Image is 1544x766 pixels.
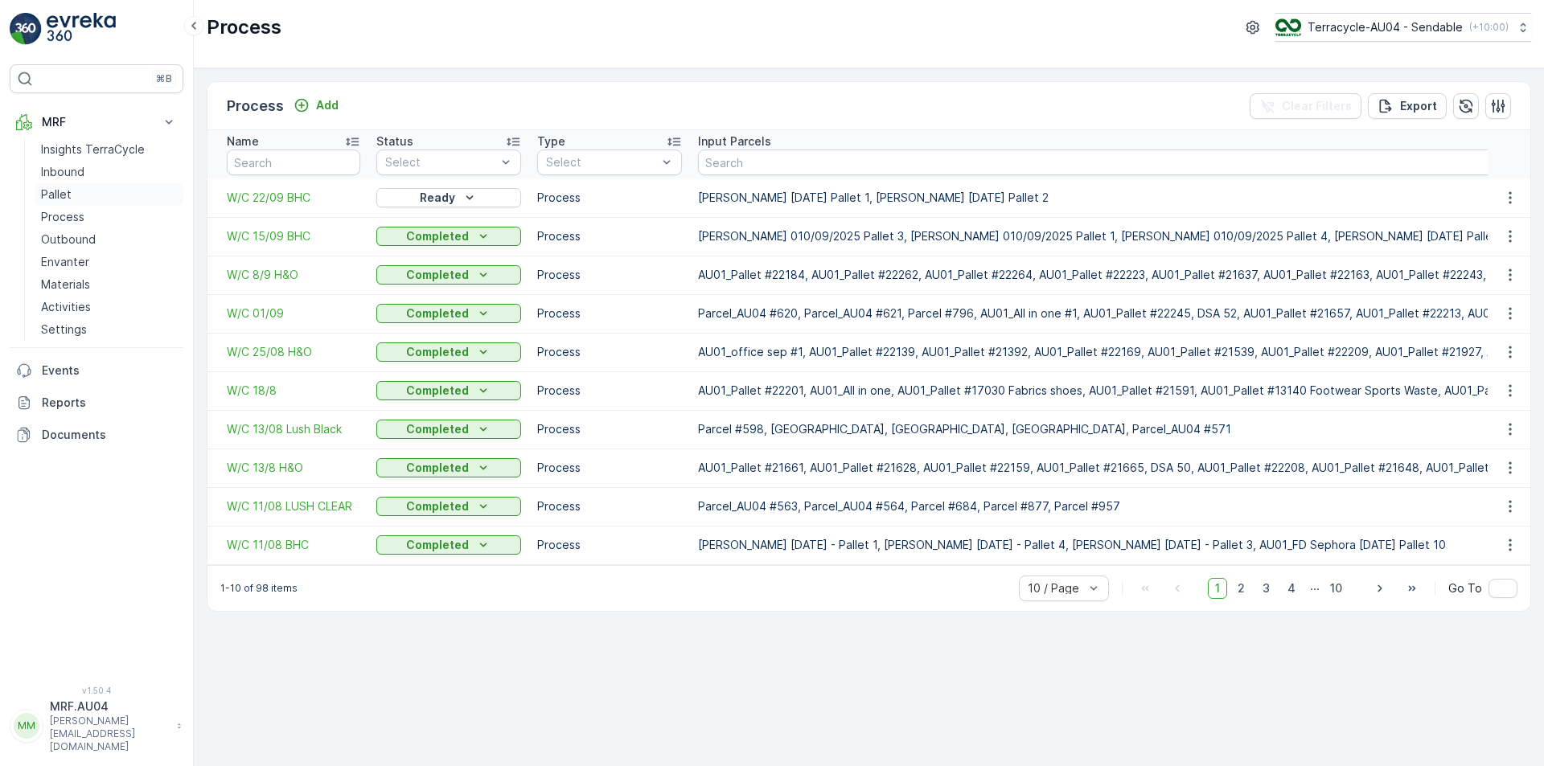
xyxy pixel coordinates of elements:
[10,686,183,695] span: v 1.50.4
[227,305,360,322] a: W/C 01/09
[227,460,360,476] a: W/C 13/8 H&O
[10,698,183,753] button: MMMRF.AU04[PERSON_NAME][EMAIL_ADDRESS][DOMAIN_NAME]
[1275,13,1531,42] button: Terracycle-AU04 - Sendable(+10:00)
[406,267,469,283] p: Completed
[35,318,183,341] a: Settings
[35,273,183,296] a: Materials
[406,228,469,244] p: Completed
[14,713,39,739] div: MM
[41,164,84,180] p: Inbound
[41,276,90,293] p: Materials
[1400,98,1437,114] p: Export
[1255,578,1277,599] span: 3
[1469,21,1509,34] p: ( +10:00 )
[1323,578,1349,599] span: 10
[10,13,42,45] img: logo
[47,13,116,45] img: logo_light-DOdMpM7g.png
[227,498,360,514] a: W/C 11/08 LUSH CLEAR
[1230,578,1252,599] span: 2
[207,14,281,40] p: Process
[376,420,521,439] button: Completed
[227,421,360,437] a: W/C 13/08 Lush Black
[35,183,183,206] a: Pallet
[376,497,521,516] button: Completed
[227,267,360,283] a: W/C 8/9 H&O
[227,190,360,206] a: W/C 22/09 BHC
[376,188,521,207] button: Ready
[406,498,469,514] p: Completed
[35,296,183,318] a: Activities
[316,97,339,113] p: Add
[1448,580,1482,596] span: Go To
[1368,93,1447,119] button: Export
[537,344,682,360] p: Process
[406,383,469,399] p: Completed
[698,133,771,150] p: Input Parcels
[1250,93,1361,119] button: Clear Filters
[227,344,360,360] a: W/C 25/08 H&O
[41,322,87,338] p: Settings
[227,537,360,553] a: W/C 11/08 BHC
[41,186,72,203] p: Pallet
[50,715,169,753] p: [PERSON_NAME][EMAIL_ADDRESS][DOMAIN_NAME]
[406,344,469,360] p: Completed
[10,354,183,387] a: Events
[42,114,151,130] p: MRF
[406,305,469,322] p: Completed
[1310,578,1320,599] p: ...
[227,228,360,244] a: W/C 15/09 BHC
[537,498,682,514] p: Process
[537,133,565,150] p: Type
[287,96,345,115] button: Add
[376,381,521,400] button: Completed
[1308,19,1463,35] p: Terracycle-AU04 - Sendable
[376,304,521,323] button: Completed
[546,154,657,170] p: Select
[227,383,360,399] a: W/C 18/8
[10,106,183,138] button: MRF
[537,537,682,553] p: Process
[537,460,682,476] p: Process
[376,133,413,150] p: Status
[41,141,145,158] p: Insights TerraCycle
[41,254,89,270] p: Envanter
[406,460,469,476] p: Completed
[537,267,682,283] p: Process
[406,421,469,437] p: Completed
[376,227,521,246] button: Completed
[537,305,682,322] p: Process
[35,161,183,183] a: Inbound
[41,299,91,315] p: Activities
[376,265,521,285] button: Completed
[537,383,682,399] p: Process
[376,535,521,555] button: Completed
[156,72,172,85] p: ⌘B
[41,231,96,248] p: Outbound
[376,342,521,362] button: Completed
[385,154,496,170] p: Select
[10,387,183,419] a: Reports
[1208,578,1227,599] span: 1
[1280,578,1303,599] span: 4
[537,228,682,244] p: Process
[537,190,682,206] p: Process
[537,421,682,437] p: Process
[227,150,360,175] input: Search
[220,582,298,595] p: 1-10 of 98 items
[406,537,469,553] p: Completed
[227,95,284,117] p: Process
[50,698,169,715] p: MRF.AU04
[1282,98,1352,114] p: Clear Filters
[42,395,177,411] p: Reports
[35,206,183,228] a: Process
[35,228,183,251] a: Outbound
